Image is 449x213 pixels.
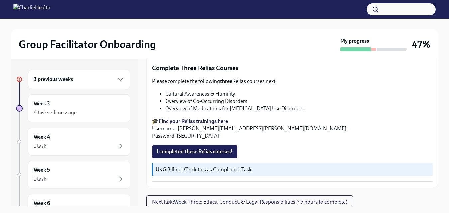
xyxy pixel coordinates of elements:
[28,70,130,89] div: 3 previous weeks
[16,128,130,156] a: Week 41 task
[165,98,433,105] li: Overview of Co-Occurring Disorders
[146,195,353,209] button: Next task:Week Three: Ethics, Conduct, & Legal Responsibilities (~5 hours to complete)
[165,105,433,112] li: Overview of Medications for [MEDICAL_DATA] Use Disorders
[152,78,433,85] p: Please complete the following Relias courses next:
[34,142,46,150] div: 1 task
[34,100,50,107] h6: Week 3
[156,166,430,173] p: UKG Billing: Clock this as Compliance Task
[220,78,232,84] strong: three
[159,118,228,124] a: Find your Relias trainings here
[34,175,46,183] div: 1 task
[340,37,369,45] strong: My progress
[16,161,130,189] a: Week 51 task
[152,199,347,205] span: Next task : Week Three: Ethics, Conduct, & Legal Responsibilities (~5 hours to complete)
[152,118,433,140] p: 🎓 Username: [PERSON_NAME][EMAIL_ADDRESS][PERSON_NAME][DOMAIN_NAME] Password: [SECURITY_DATA]
[152,145,237,158] button: I completed these Relias courses!
[34,166,50,174] h6: Week 5
[13,4,50,15] img: CharlieHealth
[34,133,50,141] h6: Week 4
[157,148,233,155] span: I completed these Relias courses!
[16,94,130,122] a: Week 34 tasks • 1 message
[34,200,50,207] h6: Week 6
[34,76,73,83] h6: 3 previous weeks
[165,90,433,98] li: Cultural Awareness & Humility
[19,38,156,51] h2: Group Facilitator Onboarding
[152,64,433,72] p: Complete Three Relias Courses
[34,109,77,116] div: 4 tasks • 1 message
[412,38,430,50] h3: 47%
